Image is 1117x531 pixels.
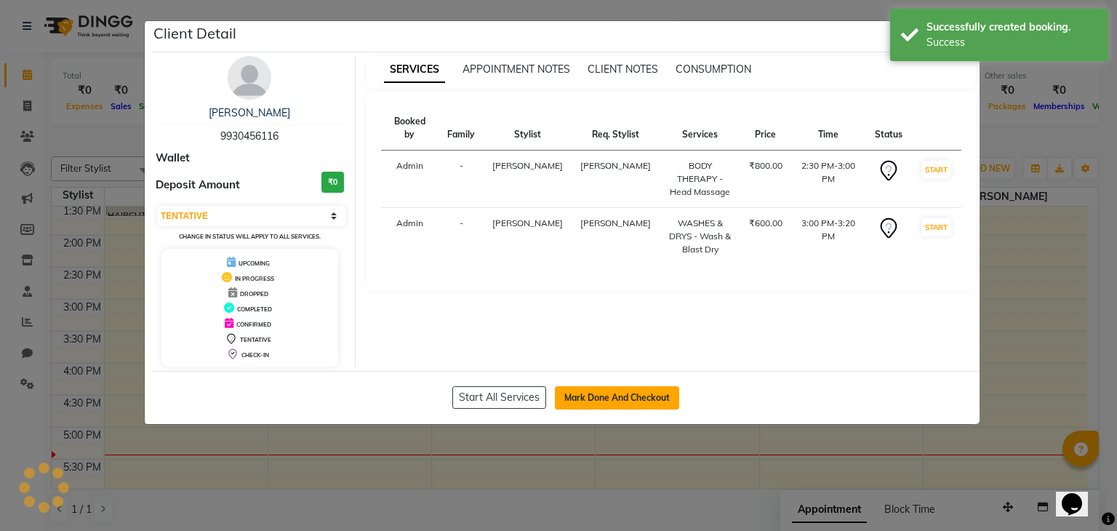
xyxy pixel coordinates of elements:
[921,161,951,179] button: START
[740,106,791,151] th: Price
[492,160,563,171] span: [PERSON_NAME]
[439,208,484,265] td: -
[179,233,321,240] small: Change in status will apply to all services.
[240,290,268,298] span: DROPPED
[492,217,563,228] span: [PERSON_NAME]
[463,63,570,76] span: APPOINTMENT NOTES
[866,106,911,151] th: Status
[926,35,1097,50] div: Success
[484,106,572,151] th: Stylist
[236,321,271,328] span: CONFIRMED
[452,386,546,409] button: Start All Services
[384,57,445,83] span: SERVICES
[209,106,290,119] a: [PERSON_NAME]
[660,106,740,151] th: Services
[156,177,240,193] span: Deposit Amount
[439,106,484,151] th: Family
[235,275,274,282] span: IN PROGRESS
[1056,473,1102,516] iframe: chat widget
[668,217,731,256] div: WASHES & DRYS - Wash & Blast Dry
[241,351,269,359] span: CHECK-IN
[321,172,344,193] h3: ₹0
[791,208,866,265] td: 3:00 PM-3:20 PM
[153,23,236,44] h5: Client Detail
[749,217,782,230] div: ₹600.00
[220,129,279,143] span: 9930456116
[572,106,660,151] th: Req. Stylist
[676,63,751,76] span: CONSUMPTION
[381,151,439,208] td: Admin
[668,159,731,199] div: BODY THERAPY - Head Massage
[156,150,190,167] span: Wallet
[580,217,651,228] span: [PERSON_NAME]
[921,218,951,236] button: START
[240,336,271,343] span: TENTATIVE
[381,106,439,151] th: Booked by
[228,56,271,100] img: avatar
[749,159,782,172] div: ₹800.00
[239,260,270,267] span: UPCOMING
[791,151,866,208] td: 2:30 PM-3:00 PM
[555,386,679,410] button: Mark Done And Checkout
[439,151,484,208] td: -
[237,306,272,313] span: COMPLETED
[926,20,1097,35] div: Successfully created booking.
[588,63,658,76] span: CLIENT NOTES
[791,106,866,151] th: Time
[580,160,651,171] span: [PERSON_NAME]
[381,208,439,265] td: Admin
